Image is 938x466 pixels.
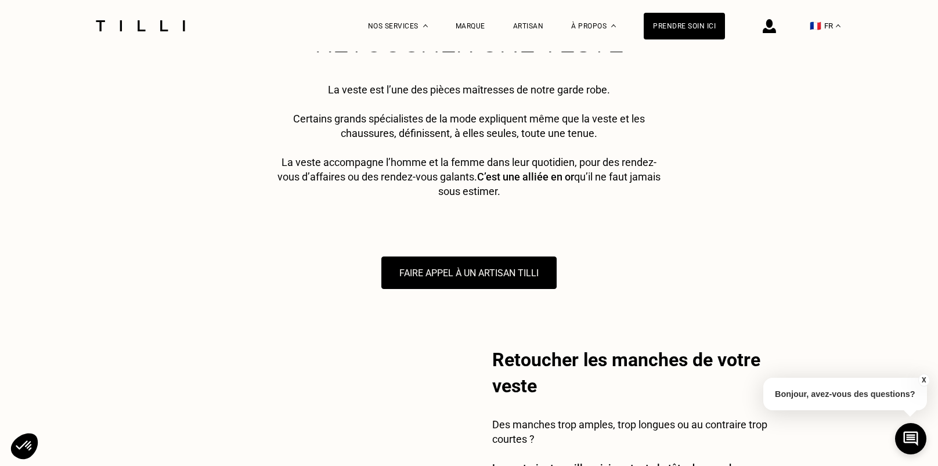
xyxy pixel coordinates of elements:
[381,257,557,289] button: FAIRE APPEL À UN ARTISAN TILLI
[293,113,645,139] span: Certains grands spécialistes de la mode expliquent même que la veste et les chaussures, définisse...
[423,24,428,27] img: Menu déroulant
[644,13,725,39] a: Prendre soin ici
[492,418,767,445] span: Des manches trop amples, trop longues ou au contraire trop courtes ?
[477,171,574,183] span: C’est une alliée en or
[92,20,189,31] img: Logo du service de couturière Tilli
[513,22,544,30] a: Artisan
[763,378,927,410] p: Bonjour, avez-vous des questions?
[611,24,616,27] img: Menu déroulant à propos
[810,20,821,31] span: 🇫🇷
[836,24,840,27] img: menu déroulant
[918,374,929,386] button: X
[456,22,485,30] a: Marque
[763,19,776,33] img: icône connexion
[277,156,656,183] span: La veste accompagne l’homme et la femme dans leur quotidien, pour des rendez-vous d’affaires ou d...
[492,347,778,399] h2: Retoucher les manches de votre veste
[328,84,610,96] span: La veste est l’une des pièces maîtresses de notre garde robe.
